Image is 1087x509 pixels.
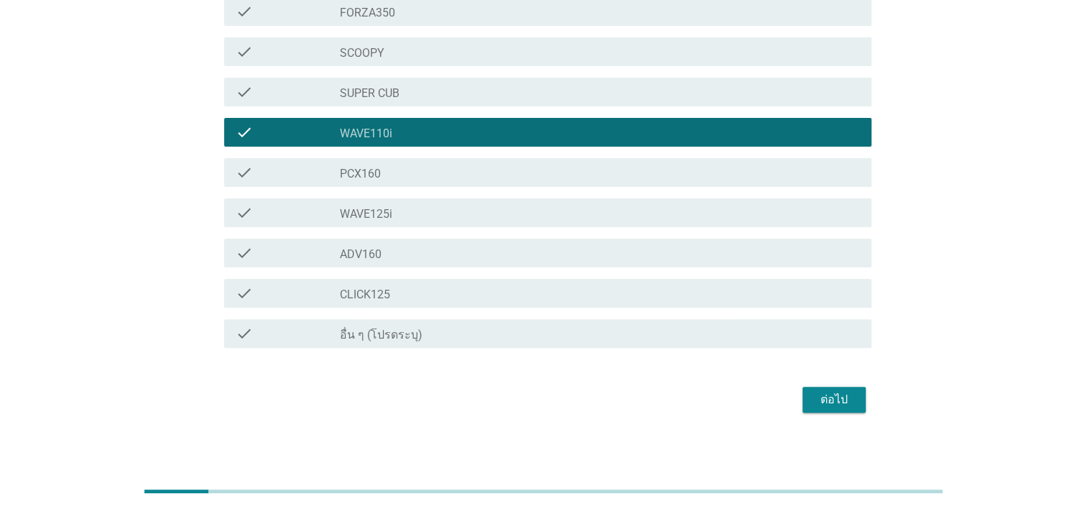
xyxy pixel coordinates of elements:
i: check [236,83,253,101]
label: ADV160 [340,247,381,262]
i: check [236,204,253,221]
i: check [236,3,253,20]
i: check [236,43,253,60]
label: อื่น ๆ (โปรดระบุ) [340,328,422,342]
label: WAVE125i [340,207,392,221]
i: check [236,164,253,181]
label: PCX160 [340,167,381,181]
label: FORZA350 [340,6,395,20]
label: SUPER CUB [340,86,399,101]
i: check [236,124,253,141]
label: WAVE110i [340,127,392,141]
div: ต่อไป [814,391,854,408]
button: ต่อไป [802,387,866,413]
i: check [236,285,253,302]
label: CLICK125 [340,288,390,302]
i: check [236,244,253,262]
label: SCOOPY [340,46,384,60]
i: check [236,325,253,342]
